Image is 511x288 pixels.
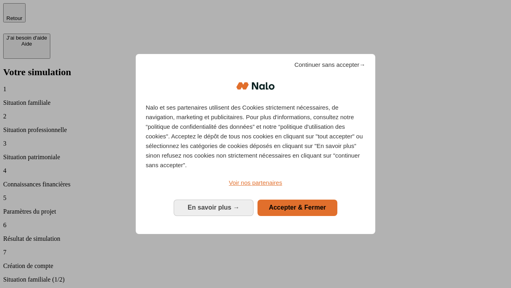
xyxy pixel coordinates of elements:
a: Voir nos partenaires [146,178,365,188]
button: Accepter & Fermer: Accepter notre traitement des données et fermer [257,200,337,216]
span: En savoir plus → [188,204,240,211]
span: Continuer sans accepter→ [294,60,365,70]
div: Bienvenue chez Nalo Gestion du consentement [136,54,375,234]
span: Voir nos partenaires [229,179,282,186]
p: Nalo et ses partenaires utilisent des Cookies strictement nécessaires, de navigation, marketing e... [146,103,365,170]
button: En savoir plus: Configurer vos consentements [174,200,254,216]
img: Logo [236,74,275,98]
span: Accepter & Fermer [269,204,326,211]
